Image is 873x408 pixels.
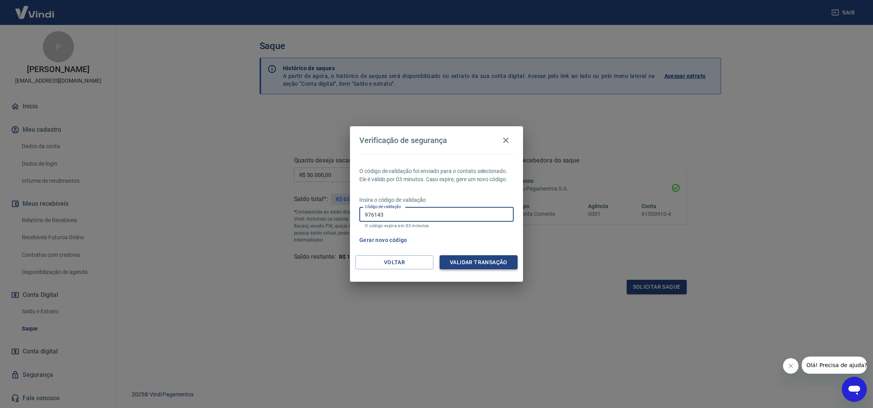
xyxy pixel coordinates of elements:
p: O código de validação foi enviado para o contato selecionado. Ele é válido por 03 minutos. Caso e... [359,167,514,184]
iframe: Botão para abrir a janela de mensagens [842,377,867,402]
button: Validar transação [440,255,518,270]
iframe: Mensagem da empresa [802,357,867,374]
p: Insira o código de validação [359,196,514,204]
label: Código de validação [365,204,401,210]
button: Gerar novo código [356,233,410,247]
button: Voltar [355,255,433,270]
iframe: Fechar mensagem [783,358,799,374]
span: Olá! Precisa de ajuda? [5,5,65,12]
p: O código expira em 03 minutos. [365,223,508,228]
h4: Verificação de segurança [359,136,447,145]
